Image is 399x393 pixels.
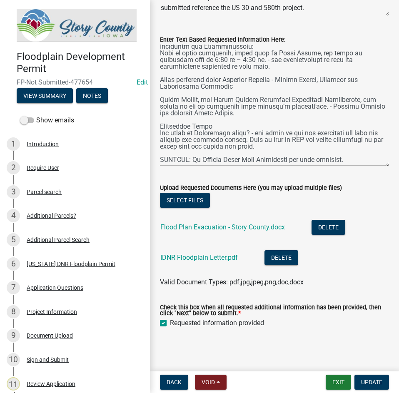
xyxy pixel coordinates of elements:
[7,281,20,294] div: 7
[160,185,342,191] label: Upload Requested Documents Here (you may upload multiple files)
[160,305,389,317] label: Check this box when all requested additional information has been provided, then click "Next" bel...
[76,93,108,99] wm-modal-confirm: Notes
[27,381,75,387] div: Review Application
[7,329,20,342] div: 9
[160,37,285,43] label: Enter Text Based Requested Information Here:
[326,375,351,390] button: Exit
[195,375,227,390] button: Void
[7,233,20,246] div: 5
[312,224,345,232] wm-modal-confirm: Delete Document
[7,209,20,222] div: 4
[27,357,69,363] div: Sign and Submit
[27,165,59,171] div: Require User
[160,254,238,261] a: IDNR Floodplain Letter.pdf
[27,261,115,267] div: [US_STATE] DNR Floodplain Permit
[7,185,20,199] div: 3
[7,377,20,391] div: 11
[137,78,148,86] a: Edit
[17,93,73,99] wm-modal-confirm: Summary
[27,189,62,195] div: Parcel search
[27,309,77,315] div: Project Information
[264,250,298,265] button: Delete
[7,353,20,366] div: 10
[27,285,83,291] div: Application Questions
[354,375,389,390] button: Update
[312,220,345,235] button: Delete
[27,213,76,219] div: Additional Parcels?
[7,161,20,174] div: 2
[160,223,285,231] a: Flood Plan Evacuation - Story County.docx
[17,88,73,103] button: View Summary
[160,193,210,208] button: Select files
[17,9,137,42] img: Story County, Iowa
[137,78,148,86] wm-modal-confirm: Edit Application Number
[7,257,20,271] div: 6
[160,375,188,390] button: Back
[76,88,108,103] button: Notes
[7,305,20,318] div: 8
[27,237,90,243] div: Additional Parcel Search
[17,51,143,75] h4: Floodplain Development Permit
[27,141,59,147] div: Introduction
[170,318,264,328] label: Requested information provided
[160,278,304,286] span: Valid Document Types: pdf,jpg,jpeg,png,doc,docx
[167,379,182,386] span: Back
[7,137,20,151] div: 1
[202,379,215,386] span: Void
[27,333,73,338] div: Document Upload
[20,115,74,125] label: Show emails
[17,78,133,86] span: FP-Not Submitted-477654
[264,254,298,262] wm-modal-confirm: Delete Document
[361,379,382,386] span: Update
